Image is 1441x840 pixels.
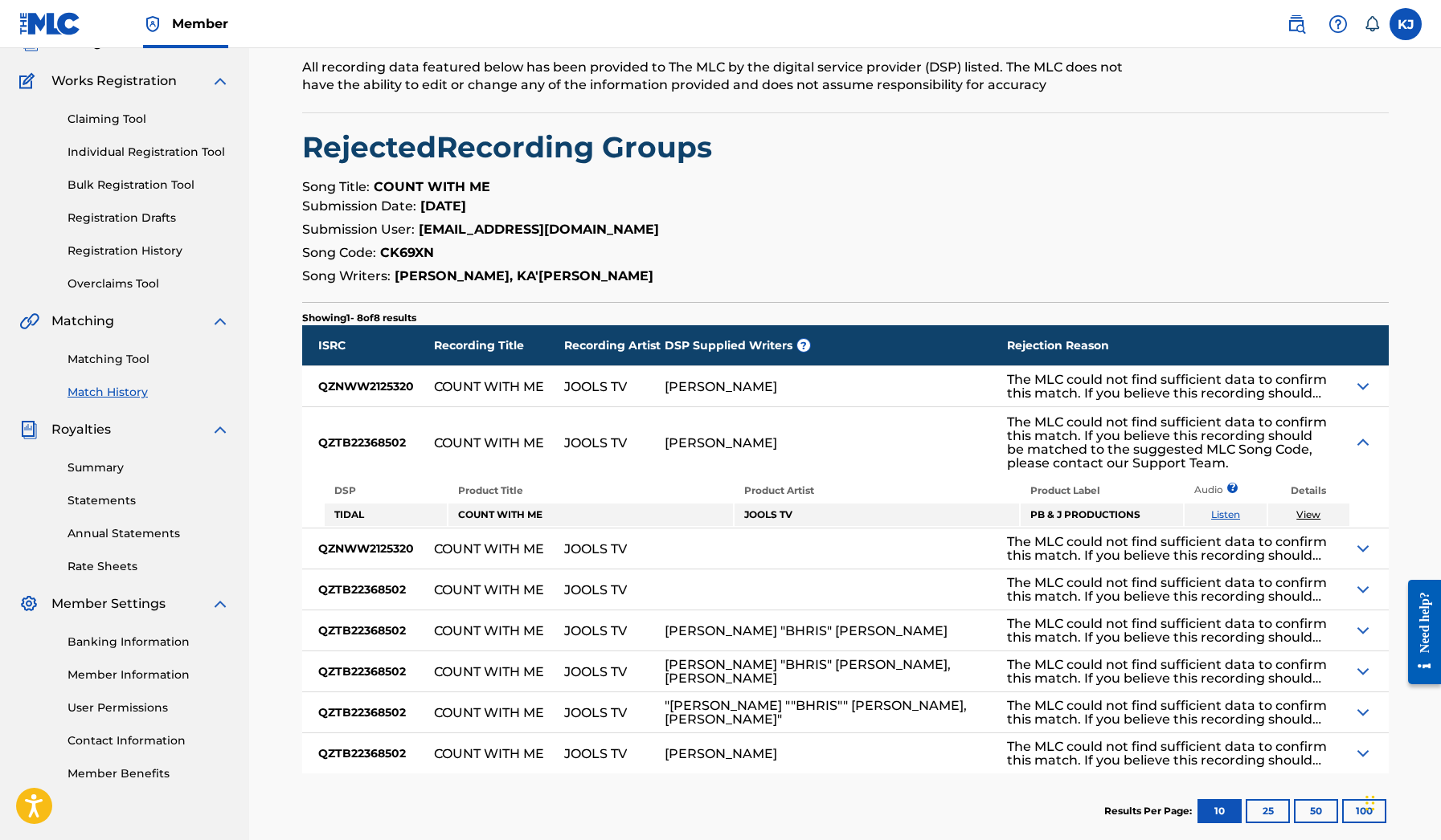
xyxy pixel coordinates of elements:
[143,14,162,34] img: Top Rightsholder
[1021,504,1183,526] td: PB & J PRODUCTIONS
[395,268,653,283] strong: [PERSON_NAME], KA'[PERSON_NAME]
[735,504,1019,526] td: JOOLS TV
[1007,325,1349,365] div: Rejection Reason
[1353,621,1373,640] img: Expand Icon
[19,312,39,331] img: Matching
[1287,14,1306,34] img: search
[1390,8,1422,40] div: User Menu
[448,504,733,526] td: COUNT WITH ME
[68,243,230,259] a: Registration History
[302,179,370,194] span: Song Title:
[1322,8,1354,40] div: Help
[419,222,659,237] strong: [EMAIL_ADDRESS][DOMAIN_NAME]
[302,366,434,406] div: QZNWW2125320
[68,765,230,782] a: Member Benefits
[1007,535,1328,562] div: The MLC could not find sufficient data to confirm this match. If you believe this recording shoul...
[1232,483,1233,493] span: ?
[302,198,416,214] span: Submission Date:
[434,380,544,393] div: COUNT WITH ME
[302,268,391,283] span: Song Writers:
[448,479,733,502] th: Product Title
[68,634,230,650] a: Banking Information
[1197,799,1242,823] button: 10
[302,733,434,773] div: QZTB22368502
[19,33,102,52] a: CatalogCatalog
[68,210,230,226] a: Registration Drafts
[68,492,230,509] a: Statements
[564,706,627,720] div: JOOLS TV
[564,380,627,393] div: JOOLS TV
[1211,508,1240,520] a: Listen
[68,459,230,476] a: Summary
[564,665,627,679] div: JOOLS TV
[665,624,948,638] div: [PERSON_NAME] "BHRIS" [PERSON_NAME]
[564,325,665,365] div: Recording Artist
[68,667,230,683] a: Member Information
[302,528,434,569] div: QZNWW2125320
[434,665,544,679] div: COUNT WITH ME
[19,420,39,439] img: Royalties
[1353,433,1373,452] img: Expand Icon
[374,179,490,194] strong: COUNT WITH ME
[797,339,810,352] span: ?
[211,420,230,439] img: expand
[302,692,434,732] div: QZTB22368502
[434,542,544,556] div: COUNT WITH ME
[19,594,39,614] img: Member Settings
[1007,699,1328,726] div: The MLC could not find sufficient data to confirm this match. If you believe this recording shoul...
[302,129,1389,165] h2: Rejected Recording Groups
[302,59,1139,94] div: All recording data featured below has been provided to The MLC by the digital service provider (D...
[1268,479,1349,502] th: Details
[564,624,627,638] div: JOOLS TV
[68,111,230,128] a: Claiming Tool
[434,583,544,597] div: COUNT WITH ME
[68,384,230,401] a: Match History
[1353,662,1373,681] img: Expand Icon
[211,71,230,91] img: expand
[665,380,777,393] div: [PERSON_NAME]
[1246,799,1290,823] button: 25
[1296,508,1320,520] a: View
[68,177,230,194] a: Bulk Registration Tool
[434,747,544,760] div: COUNT WITH ME
[302,245,376,260] span: Song Code:
[434,325,564,365] div: Recording Title
[420,198,466,214] strong: [DATE]
[665,436,777,450] div: [PERSON_NAME]
[434,436,544,450] div: COUNT WITH ME
[1007,740,1328,767] div: The MLC could not find sufficient data to confirm this match. If you believe this recording shoul...
[325,479,447,502] th: DSP
[68,699,230,716] a: User Permissions
[434,624,544,638] div: COUNT WITH ME
[564,747,627,760] div: JOOLS TV
[68,558,230,575] a: Rate Sheets
[665,325,1006,365] div: DSP Supplied Writers
[302,311,416,325] p: Showing 1 - 8 of 8 results
[19,12,81,35] img: MLC Logo
[1396,565,1441,698] iframe: Resource Center
[1353,744,1373,763] img: Expand Icon
[1353,703,1373,722] img: Expand Icon
[665,658,986,685] div: [PERSON_NAME] "BHRIS" [PERSON_NAME], [PERSON_NAME]
[51,594,166,614] span: Member Settings
[68,144,230,161] a: Individual Registration Tool
[1007,576,1328,603] div: The MLC could not find sufficient data to confirm this match. If you believe this recording shoul...
[1007,415,1328,470] div: The MLC could not find sufficient data to confirm this match. If you believe this recording shoul...
[1294,799,1338,823] button: 50
[172,14,228,33] span: Member
[1361,763,1441,840] iframe: Chat Widget
[51,71,177,91] span: Works Registration
[19,71,40,91] img: Works Registration
[1280,8,1312,40] a: Public Search
[564,542,627,556] div: JOOLS TV
[51,312,114,331] span: Matching
[1185,483,1204,497] p: Audio
[1007,617,1328,644] div: The MLC could not find sufficient data to confirm this match. If you believe this recording shoul...
[1342,799,1386,823] button: 100
[1007,658,1328,685] div: The MLC could not find sufficient data to confirm this match. If you believe this recording shoul...
[434,706,544,720] div: COUNT WITH ME
[302,325,434,365] div: ISRC
[1007,373,1328,400] div: The MLC could not find sufficient data to confirm this match. If you believe this recording shoul...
